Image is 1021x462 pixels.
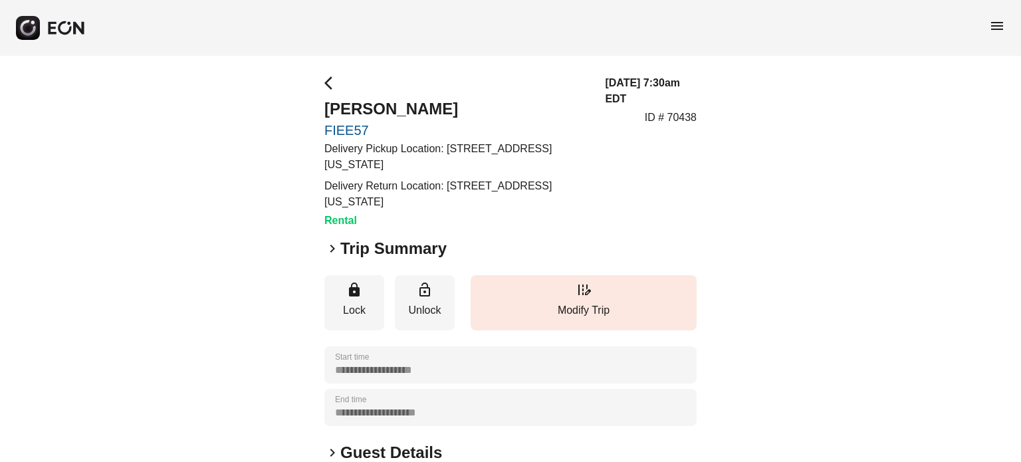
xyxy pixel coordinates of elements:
[324,213,589,229] h3: Rental
[324,98,589,120] h2: [PERSON_NAME]
[331,302,378,318] p: Lock
[324,275,384,330] button: Lock
[645,110,697,126] p: ID # 70438
[346,282,362,298] span: lock
[417,282,433,298] span: lock_open
[605,75,697,107] h3: [DATE] 7:30am EDT
[989,18,1005,34] span: menu
[324,241,340,257] span: keyboard_arrow_right
[324,122,589,138] a: FIEE57
[324,141,589,173] p: Delivery Pickup Location: [STREET_ADDRESS][US_STATE]
[395,275,455,330] button: Unlock
[324,445,340,461] span: keyboard_arrow_right
[324,75,340,91] span: arrow_back_ios
[471,275,697,330] button: Modify Trip
[477,302,690,318] p: Modify Trip
[340,238,447,259] h2: Trip Summary
[401,302,448,318] p: Unlock
[576,282,592,298] span: edit_road
[324,178,589,210] p: Delivery Return Location: [STREET_ADDRESS][US_STATE]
